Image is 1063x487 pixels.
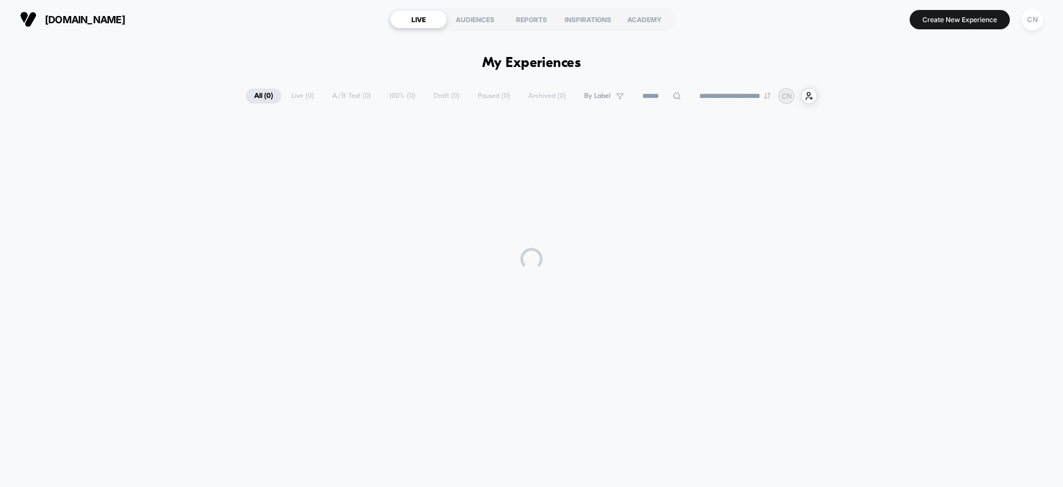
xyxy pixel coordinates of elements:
div: LIVE [390,11,447,28]
img: Visually logo [20,11,37,28]
button: [DOMAIN_NAME] [17,11,128,28]
div: INSPIRATIONS [560,11,616,28]
h1: My Experiences [482,55,581,71]
div: REPORTS [503,11,560,28]
span: All ( 0 ) [246,89,281,103]
div: AUDIENCES [447,11,503,28]
p: CN [782,92,792,100]
div: CN [1021,9,1043,30]
button: Create New Experience [910,10,1010,29]
span: By Label [584,92,611,100]
div: ACADEMY [616,11,673,28]
img: end [764,92,771,99]
span: [DOMAIN_NAME] [45,14,125,25]
button: CN [1018,8,1046,31]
